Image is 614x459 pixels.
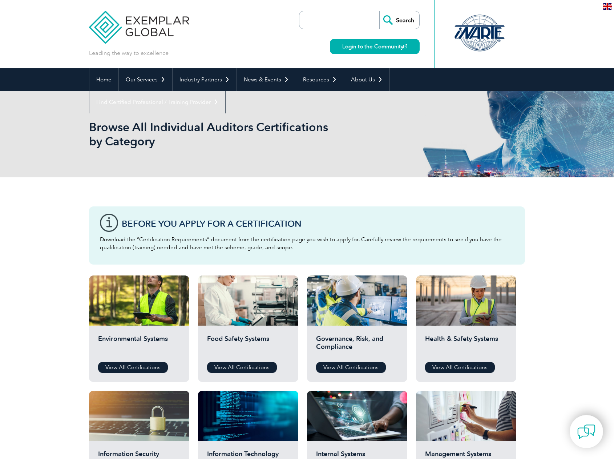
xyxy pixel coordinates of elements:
a: Our Services [119,68,172,91]
a: About Us [344,68,389,91]
h2: Health & Safety Systems [425,335,507,357]
a: Resources [296,68,344,91]
img: open_square.png [403,44,407,48]
p: Download the “Certification Requirements” document from the certification page you wish to apply ... [100,235,514,251]
a: View All Certifications [425,362,495,373]
h2: Governance, Risk, and Compliance [316,335,398,357]
img: contact-chat.png [577,423,595,441]
input: Search [379,11,419,29]
a: View All Certifications [98,362,168,373]
a: Home [89,68,118,91]
h2: Environmental Systems [98,335,180,357]
a: Industry Partners [173,68,237,91]
a: View All Certifications [316,362,386,373]
a: Find Certified Professional / Training Provider [89,91,225,113]
a: View All Certifications [207,362,277,373]
h3: Before You Apply For a Certification [122,219,514,228]
h2: Food Safety Systems [207,335,289,357]
a: News & Events [237,68,296,91]
img: en [603,3,612,10]
p: Leading the way to excellence [89,49,169,57]
h1: Browse All Individual Auditors Certifications by Category [89,120,368,148]
a: Login to the Community [330,39,420,54]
